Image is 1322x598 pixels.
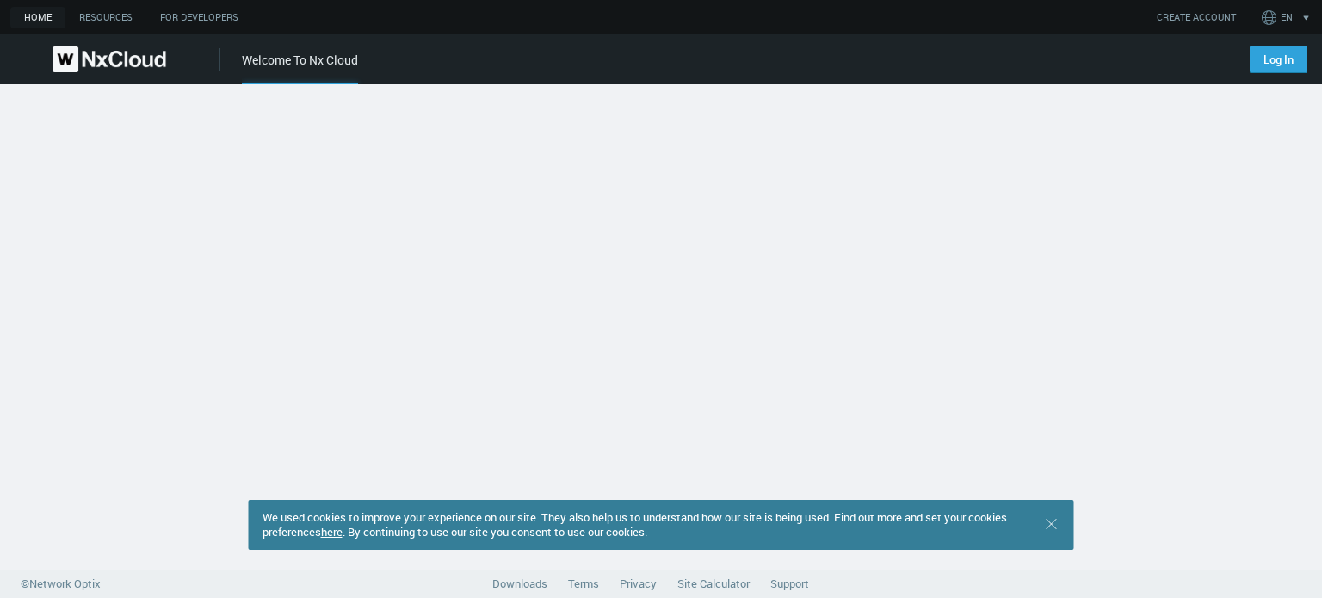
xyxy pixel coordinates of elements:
a: Downloads [492,576,547,591]
a: Terms [568,576,599,591]
span: . By continuing to use our site you consent to use our cookies. [343,524,647,539]
span: Network Optix [29,576,101,591]
div: Welcome To Nx Cloud [242,51,358,84]
a: Resources [65,7,146,28]
a: CREATE ACCOUNT [1157,10,1236,25]
a: Site Calculator [677,576,750,591]
span: We used cookies to improve your experience on our site. They also help us to understand how our s... [263,509,1007,539]
img: Nx Cloud logo [53,46,166,72]
a: Support [770,576,809,591]
a: here [321,524,343,539]
button: EN [1258,3,1318,31]
a: For Developers [146,7,252,28]
a: home [10,7,65,28]
a: Log In [1250,46,1307,73]
a: ©Network Optix [21,576,101,593]
span: EN [1281,10,1293,25]
a: Privacy [620,576,657,591]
